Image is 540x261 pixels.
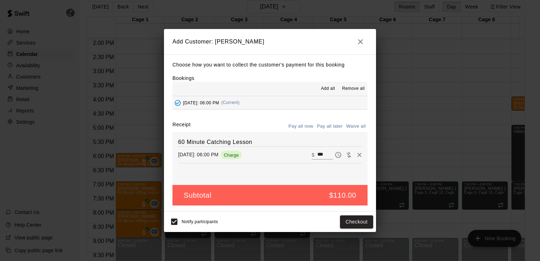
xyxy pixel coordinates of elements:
[172,96,368,109] button: Added - Collect Payment[DATE]: 06:00 PM(Current)
[172,98,183,108] button: Added - Collect Payment
[178,151,218,158] p: [DATE]: 06:00 PM
[287,121,315,132] button: Pay all now
[329,191,357,200] h5: $110.00
[344,121,368,132] button: Waive all
[315,121,345,132] button: Pay all later
[317,83,339,94] button: Add all
[172,60,368,69] p: Choose how you want to collect the customer's payment for this booking
[184,191,211,200] h5: Subtotal
[354,150,365,160] button: Remove
[342,85,365,92] span: Remove all
[340,215,373,228] button: Checkout
[339,83,368,94] button: Remove all
[321,85,335,92] span: Add all
[172,121,190,132] label: Receipt
[221,152,242,158] span: Charge
[312,151,315,158] p: $
[182,220,218,225] span: Notify participants
[178,138,362,147] h6: 60 Minute Catching Lesson
[333,151,344,157] span: Pay later
[172,75,194,81] label: Bookings
[183,100,219,105] span: [DATE]: 06:00 PM
[164,29,376,54] h2: Add Customer: [PERSON_NAME]
[344,151,354,157] span: Waive payment
[221,100,240,105] span: (Current)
